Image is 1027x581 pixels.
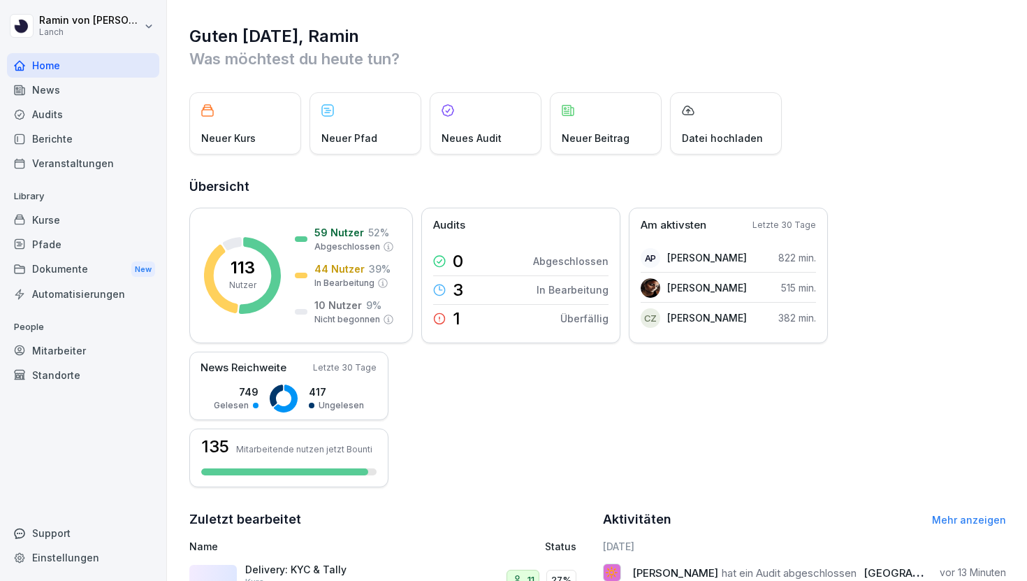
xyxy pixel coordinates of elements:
[603,510,671,529] h2: Aktivitäten
[453,282,463,299] p: 3
[7,545,159,570] a: Einstellungen
[7,102,159,127] a: Audits
[7,257,159,282] a: DokumenteNew
[319,399,364,412] p: Ungelesen
[314,225,364,240] p: 59 Nutzer
[641,248,660,268] div: AP
[667,310,747,325] p: [PERSON_NAME]
[7,185,159,208] p: Library
[309,385,364,399] p: 417
[39,27,141,37] p: Lanch
[453,253,463,270] p: 0
[667,250,747,265] p: [PERSON_NAME]
[7,208,159,232] a: Kurse
[641,217,706,234] p: Am aktivsten
[314,277,374,289] p: In Bearbeitung
[314,313,380,326] p: Nicht begonnen
[545,539,576,554] p: Status
[667,280,747,295] p: [PERSON_NAME]
[778,250,816,265] p: 822 min.
[189,25,1006,48] h1: Guten [DATE], Ramin
[321,131,377,145] p: Neuer Pfad
[7,257,159,282] div: Dokumente
[7,521,159,545] div: Support
[632,566,718,580] span: [PERSON_NAME]
[314,261,365,276] p: 44 Nutzer
[562,131,629,145] p: Neuer Beitrag
[368,225,389,240] p: 52 %
[682,131,763,145] p: Datei hochladen
[560,311,609,326] p: Überfällig
[7,338,159,363] a: Mitarbeiter
[314,241,380,253] p: Abgeschlossen
[201,360,286,376] p: News Reichweite
[442,131,502,145] p: Neues Audit
[7,53,159,78] a: Home
[7,363,159,387] a: Standorte
[314,298,362,313] p: 10 Nutzer
[641,278,660,298] img: lbqg5rbd359cn7pzouma6c8b.png
[537,282,609,297] p: In Bearbeitung
[433,217,465,234] p: Audits
[313,361,377,374] p: Letzte 30 Tage
[366,298,381,313] p: 9 %
[236,444,372,454] p: Mitarbeitende nutzen jetzt Bounti
[781,280,816,295] p: 515 min.
[229,279,256,292] p: Nutzer
[189,177,1006,196] h2: Übersicht
[245,564,385,576] p: Delivery: KYC & Tally
[453,310,460,327] p: 1
[201,131,256,145] p: Neuer Kurs
[214,399,249,412] p: Gelesen
[201,438,229,455] h3: 135
[7,316,159,338] p: People
[214,385,258,399] p: 749
[7,127,159,151] a: Berichte
[7,151,159,175] a: Veranstaltungen
[7,232,159,257] a: Pfade
[7,78,159,102] a: News
[231,259,255,276] p: 113
[778,310,816,325] p: 382 min.
[189,510,593,529] h2: Zuletzt bearbeitet
[189,539,436,554] p: Name
[369,261,391,276] p: 39 %
[752,219,816,231] p: Letzte 30 Tage
[940,566,1006,580] p: vor 13 Minuten
[39,15,141,27] p: Ramin von [PERSON_NAME]
[932,514,1006,526] a: Mehr anzeigen
[189,48,1006,70] p: Was möchtest du heute tun?
[641,308,660,328] div: CZ
[603,539,1007,554] h6: [DATE]
[722,566,857,580] span: hat ein Audit abgeschlossen
[533,254,609,268] p: Abgeschlossen
[7,282,159,306] a: Automatisierungen
[131,261,155,278] div: New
